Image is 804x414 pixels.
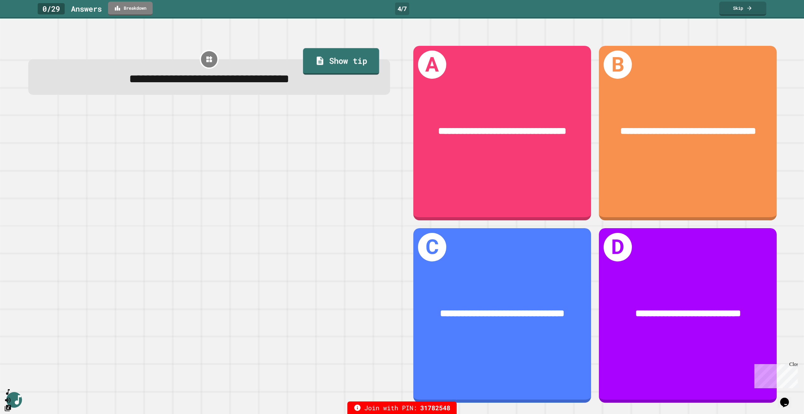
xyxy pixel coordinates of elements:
a: Skip [719,2,766,16]
div: Join with PIN: [347,401,457,414]
h1: D [604,233,632,261]
button: Mute music [4,396,12,404]
iframe: chat widget [752,362,798,388]
div: Answer s [71,3,102,14]
a: Breakdown [108,2,153,16]
div: Chat with us now!Close [3,3,43,40]
div: 0 / 29 [38,3,65,14]
h1: C [418,233,446,261]
button: Change Music [4,404,12,412]
h1: A [418,51,446,79]
span: 31782548 [420,403,450,412]
div: 4 / 7 [395,3,409,15]
iframe: chat widget [778,389,798,408]
a: Show tip [303,48,379,75]
h1: B [604,51,632,79]
button: SpeedDial basic example [4,388,12,396]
